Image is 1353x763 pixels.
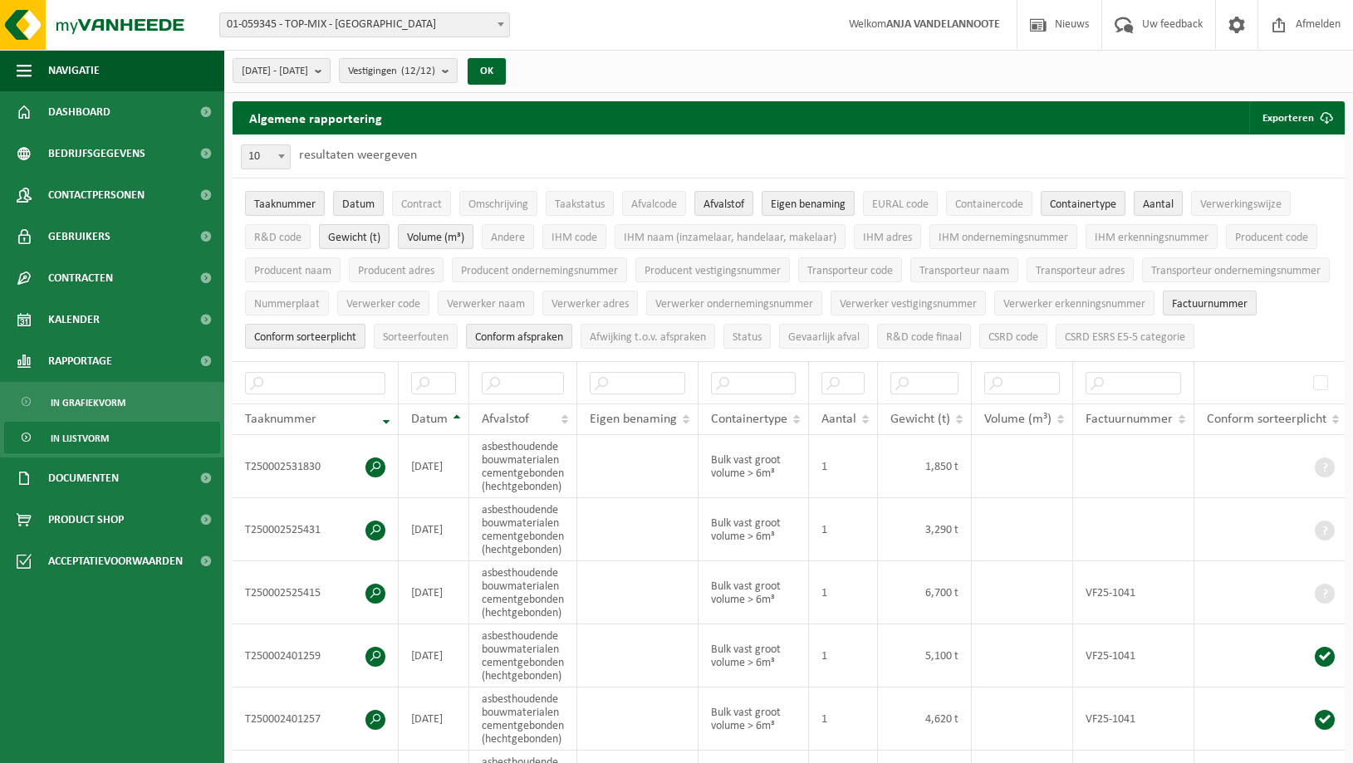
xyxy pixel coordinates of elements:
span: Factuurnummer [1086,413,1173,426]
span: Producent adres [358,265,434,277]
span: Transporteur adres [1036,265,1125,277]
span: IHM erkenningsnummer [1095,232,1208,244]
span: Rapportage [48,340,112,382]
button: NummerplaatNummerplaat: Activate to sort [245,291,329,315]
span: Eigen benaming [590,413,677,426]
span: Verwerker ondernemingsnummer [655,298,813,311]
button: Producent vestigingsnummerProducent vestigingsnummer: Activate to sort [635,257,790,282]
span: IHM naam (inzamelaar, handelaar, makelaar) [624,232,836,244]
span: Documenten [48,457,119,499]
td: T250002525431 [233,498,399,561]
button: StatusStatus: Activate to sort [723,324,771,349]
span: [DATE] - [DATE] [242,59,308,84]
td: asbesthoudende bouwmaterialen cementgebonden (hechtgebonden) [469,435,577,498]
span: In grafiekvorm [51,387,125,418]
span: Acceptatievoorwaarden [48,540,183,582]
button: FactuurnummerFactuurnummer: Activate to sort [1163,291,1257,315]
span: Gewicht (t) [890,413,950,426]
button: R&D codeR&amp;D code: Activate to sort [245,224,311,249]
button: AfvalcodeAfvalcode: Activate to sort [622,191,686,216]
span: Contracten [48,257,113,299]
span: 10 [242,145,290,169]
button: Gewicht (t)Gewicht (t): Activate to sort [319,224,390,249]
span: Afvalstof [703,198,744,211]
span: Verwerker vestigingsnummer [840,298,977,311]
td: 1 [809,624,878,687]
td: [DATE] [399,561,469,624]
span: Nummerplaat [254,298,320,311]
td: Bulk vast groot volume > 6m³ [699,624,809,687]
span: Gevaarlijk afval [788,331,860,344]
button: Verwerker codeVerwerker code: Activate to sort [337,291,429,315]
button: Verwerker adresVerwerker adres: Activate to sort [542,291,638,315]
button: Conform sorteerplicht : Activate to sort [245,324,365,349]
span: Omschrijving [468,198,528,211]
button: Exporteren [1249,101,1343,135]
button: Producent codeProducent code: Activate to sort [1226,224,1317,249]
button: IHM adresIHM adres: Activate to sort [854,224,921,249]
button: Producent adresProducent adres: Activate to sort [349,257,444,282]
span: Bedrijfsgegevens [48,133,145,174]
span: Dashboard [48,91,110,133]
span: Contract [401,198,442,211]
button: Verwerker vestigingsnummerVerwerker vestigingsnummer: Activate to sort [831,291,986,315]
span: Vestigingen [348,59,435,84]
span: IHM ondernemingsnummer [939,232,1068,244]
a: In grafiekvorm [4,386,220,418]
td: [DATE] [399,687,469,751]
span: Verwerker code [346,298,420,311]
a: In lijstvorm [4,422,220,453]
span: Taaknummer [254,198,316,211]
button: Volume (m³)Volume (m³): Activate to sort [398,224,473,249]
span: Navigatie [48,50,100,91]
span: Verwerker naam [447,298,525,311]
td: 1 [809,498,878,561]
button: IHM erkenningsnummerIHM erkenningsnummer: Activate to sort [1086,224,1218,249]
td: Bulk vast groot volume > 6m³ [699,435,809,498]
button: TaakstatusTaakstatus: Activate to sort [546,191,614,216]
span: Sorteerfouten [383,331,449,344]
td: [DATE] [399,624,469,687]
span: 01-059345 - TOP-MIX - Oostende [220,13,509,37]
label: resultaten weergeven [299,149,417,162]
span: Conform afspraken [475,331,563,344]
span: Transporteur code [807,265,893,277]
span: In lijstvorm [51,423,109,454]
span: Aantal [821,413,856,426]
button: AfvalstofAfvalstof: Activate to sort [694,191,753,216]
span: Producent ondernemingsnummer [461,265,618,277]
button: Afwijking t.o.v. afsprakenAfwijking t.o.v. afspraken: Activate to sort [581,324,715,349]
button: Conform afspraken : Activate to sort [466,324,572,349]
td: asbesthoudende bouwmaterialen cementgebonden (hechtgebonden) [469,687,577,751]
td: T250002531830 [233,435,399,498]
td: [DATE] [399,498,469,561]
td: 4,620 t [878,687,972,751]
span: CSRD code [988,331,1038,344]
span: Factuurnummer [1172,298,1248,311]
td: [DATE] [399,435,469,498]
span: Producent code [1235,232,1308,244]
button: Transporteur naamTransporteur naam: Activate to sort [910,257,1018,282]
button: Verwerker ondernemingsnummerVerwerker ondernemingsnummer: Activate to sort [646,291,822,315]
button: DatumDatum: Activate to sort [333,191,384,216]
button: OK [468,58,506,85]
button: IHM codeIHM code: Activate to sort [542,224,606,249]
span: Verwerkingswijze [1200,198,1282,211]
span: CSRD ESRS E5-5 categorie [1065,331,1185,344]
span: Datum [411,413,448,426]
span: Afwijking t.o.v. afspraken [590,331,706,344]
span: R&D code [254,232,301,244]
span: Containercode [955,198,1023,211]
td: T250002401257 [233,687,399,751]
td: T250002401259 [233,624,399,687]
span: R&D code finaal [886,331,962,344]
span: Gebruikers [48,216,110,257]
count: (12/12) [401,66,435,76]
td: Bulk vast groot volume > 6m³ [699,687,809,751]
button: Transporteur ondernemingsnummerTransporteur ondernemingsnummer : Activate to sort [1142,257,1330,282]
button: CSRD ESRS E5-5 categorieCSRD ESRS E5-5 categorie: Activate to sort [1056,324,1194,349]
span: Conform sorteerplicht [1207,413,1326,426]
td: asbesthoudende bouwmaterialen cementgebonden (hechtgebonden) [469,498,577,561]
button: Transporteur adresTransporteur adres: Activate to sort [1027,257,1134,282]
td: 1 [809,687,878,751]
